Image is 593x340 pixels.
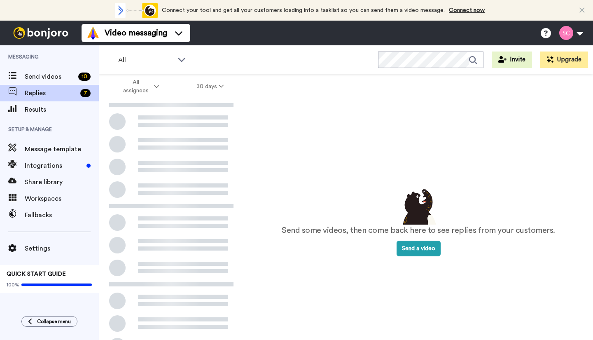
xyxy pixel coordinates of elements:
[78,73,91,81] div: 10
[449,7,485,13] a: Connect now
[10,27,72,39] img: bj-logo-header-white.svg
[7,271,66,277] span: QUICK START GUIDE
[86,26,100,40] img: vm-color.svg
[282,225,555,237] p: Send some videos, then come back here to see replies from your customers.
[105,27,167,39] span: Video messaging
[25,177,99,187] span: Share library
[397,241,441,256] button: Send a video
[7,281,19,288] span: 100%
[540,52,588,68] button: Upgrade
[21,316,77,327] button: Collapse menu
[25,72,75,82] span: Send videos
[162,7,445,13] span: Connect your tool and get all your customers loading into a tasklist so you can send them a video...
[25,161,83,171] span: Integrations
[25,210,99,220] span: Fallbacks
[25,88,77,98] span: Replies
[37,318,71,325] span: Collapse menu
[178,79,243,94] button: 30 days
[397,246,441,251] a: Send a video
[25,144,99,154] span: Message template
[118,55,173,65] span: All
[112,3,158,18] div: animation
[119,78,152,95] span: All assignees
[492,52,532,68] button: Invite
[25,105,99,115] span: Results
[398,187,439,225] img: results-emptystates.png
[100,75,178,98] button: All assignees
[25,194,99,204] span: Workspaces
[80,89,91,97] div: 7
[25,244,99,253] span: Settings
